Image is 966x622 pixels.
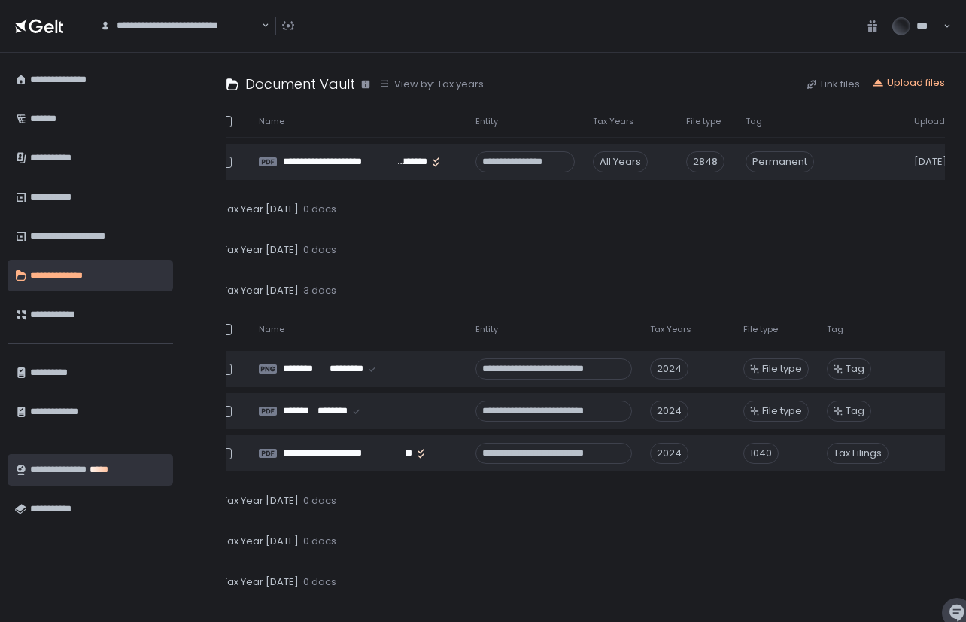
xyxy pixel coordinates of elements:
[827,443,889,464] span: Tax Filings
[303,243,336,257] span: 0 docs
[222,535,299,548] span: Tax Year [DATE]
[90,10,269,41] div: Search for option
[914,116,956,127] span: Uploaded
[743,324,778,335] span: File type
[222,203,299,216] span: Tax Year [DATE]
[593,116,634,127] span: Tax Years
[222,284,299,297] span: Tax Year [DATE]
[650,401,688,422] div: 2024
[827,324,843,335] span: Tag
[650,443,688,464] div: 2024
[303,494,336,508] span: 0 docs
[259,116,284,127] span: Name
[872,76,945,90] button: Upload files
[379,78,484,91] button: View by: Tax years
[222,575,299,589] span: Tax Year [DATE]
[686,151,724,172] div: 2848
[806,78,860,91] button: Link files
[245,74,355,94] h1: Document Vault
[259,324,284,335] span: Name
[222,494,299,508] span: Tax Year [DATE]
[593,151,648,172] div: All Years
[303,284,336,297] span: 3 docs
[846,404,864,418] span: Tag
[650,358,688,380] div: 2024
[846,362,864,376] span: Tag
[914,155,947,169] span: [DATE]
[303,203,336,216] span: 0 docs
[762,362,802,376] span: File type
[303,575,336,589] span: 0 docs
[303,535,336,548] span: 0 docs
[475,324,498,335] span: Entity
[746,151,814,172] span: Permanent
[686,116,721,127] span: File type
[475,116,498,127] span: Entity
[222,243,299,257] span: Tax Year [DATE]
[743,443,779,464] div: 1040
[746,116,762,127] span: Tag
[650,324,691,335] span: Tax Years
[762,404,802,418] span: File type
